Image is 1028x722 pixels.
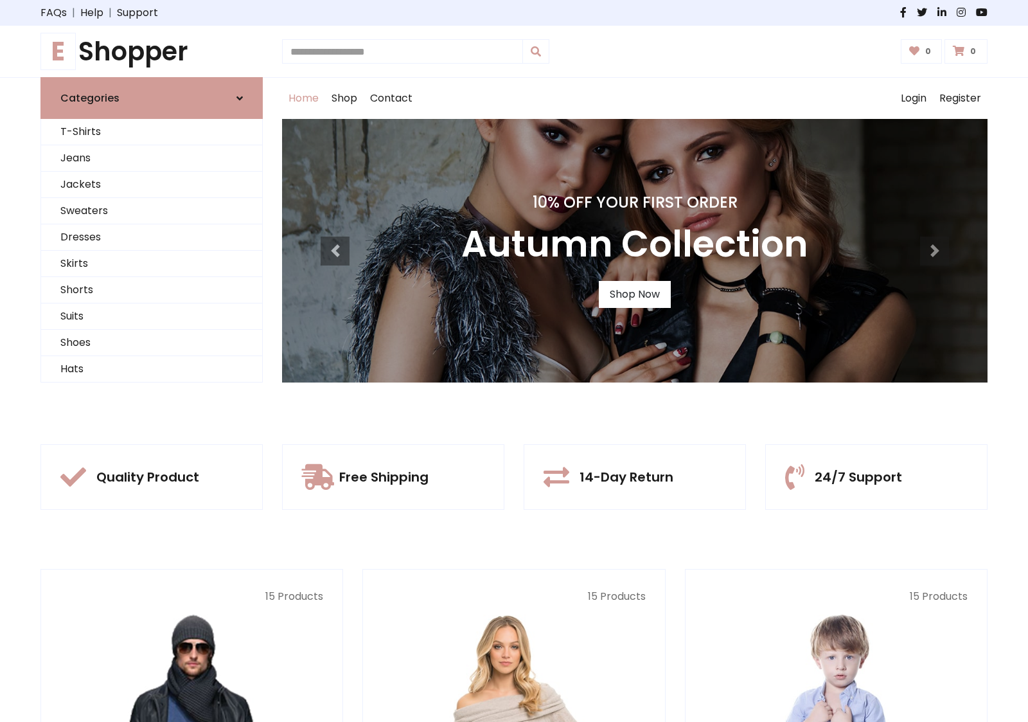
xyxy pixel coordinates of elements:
a: Shop [325,78,364,119]
a: 0 [944,39,988,64]
a: EShopper [40,36,263,67]
a: Register [933,78,988,119]
a: Sweaters [41,198,262,224]
span: 0 [922,46,934,57]
a: Suits [41,303,262,330]
a: Help [80,5,103,21]
a: Login [894,78,933,119]
a: 0 [901,39,943,64]
h3: Autumn Collection [461,222,808,266]
h4: 10% Off Your First Order [461,194,808,212]
a: Contact [364,78,419,119]
span: | [67,5,80,21]
a: Shoes [41,330,262,356]
span: E [40,33,76,70]
a: Hats [41,356,262,383]
h5: 24/7 Support [815,469,902,485]
a: Shop Now [599,281,671,308]
a: Dresses [41,224,262,251]
h1: Shopper [40,36,263,67]
a: T-Shirts [41,119,262,145]
h5: Free Shipping [339,469,429,485]
a: Shorts [41,277,262,303]
a: Jackets [41,172,262,198]
p: 15 Products [382,589,645,604]
span: | [103,5,117,21]
a: Categories [40,77,263,119]
a: Skirts [41,251,262,277]
a: Jeans [41,145,262,172]
a: Home [282,78,325,119]
h6: Categories [60,92,120,104]
a: Support [117,5,158,21]
h5: 14-Day Return [580,469,673,485]
h5: Quality Product [96,469,199,485]
a: FAQs [40,5,67,21]
p: 15 Products [705,589,968,604]
span: 0 [967,46,979,57]
p: 15 Products [60,589,323,604]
